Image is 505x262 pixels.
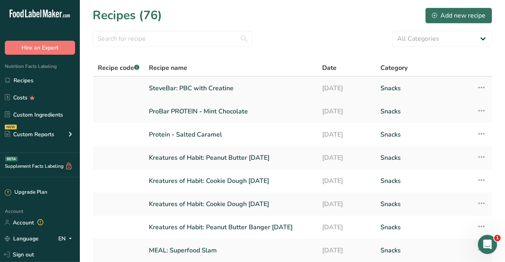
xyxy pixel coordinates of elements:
a: Snacks [380,173,467,189]
a: Snacks [380,149,467,166]
a: SteveBar: PBC with Creatine [149,80,313,97]
a: Snacks [380,103,467,120]
a: Snacks [380,126,467,143]
iframe: Intercom live chat [478,235,497,254]
a: [DATE] [322,196,371,212]
div: BETA [5,157,18,161]
div: NEW [5,125,17,129]
div: EN [58,234,75,243]
h1: Recipes (76) [93,6,162,24]
div: Add new recipe [432,11,485,20]
a: Kreatures of Habit: Peanut Butter Banger [DATE] [149,219,313,236]
span: Date [322,63,337,73]
button: Hire an Expert [5,41,75,55]
a: ProBar PROTEIN - Mint Chocolate [149,103,313,120]
div: Upgrade Plan [5,189,47,196]
a: Kreatures of Habit: Peanut Butter [DATE] [149,149,313,166]
span: Category [380,63,408,73]
a: Snacks [380,219,467,236]
span: Recipe name [149,63,187,73]
a: [DATE] [322,242,371,259]
a: [DATE] [322,126,371,143]
a: Snacks [380,242,467,259]
input: Search for recipe [93,31,252,47]
div: Custom Reports [5,130,54,139]
a: [DATE] [322,219,371,236]
a: Protein - Salted Caramel [149,126,313,143]
a: [DATE] [322,149,371,166]
a: Language [5,232,39,246]
a: Kreatures of Habit: Cookie Dough [DATE] [149,173,313,189]
a: Kreatures of Habit: Cookie Dough [DATE] [149,196,313,212]
a: [DATE] [322,80,371,97]
span: 1 [494,235,501,241]
a: Snacks [380,80,467,97]
a: [DATE] [322,103,371,120]
a: MEAL: Superfood Slam [149,242,313,259]
a: [DATE] [322,173,371,189]
span: Recipe code [98,64,139,72]
button: Add new recipe [425,8,492,24]
a: Snacks [380,196,467,212]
